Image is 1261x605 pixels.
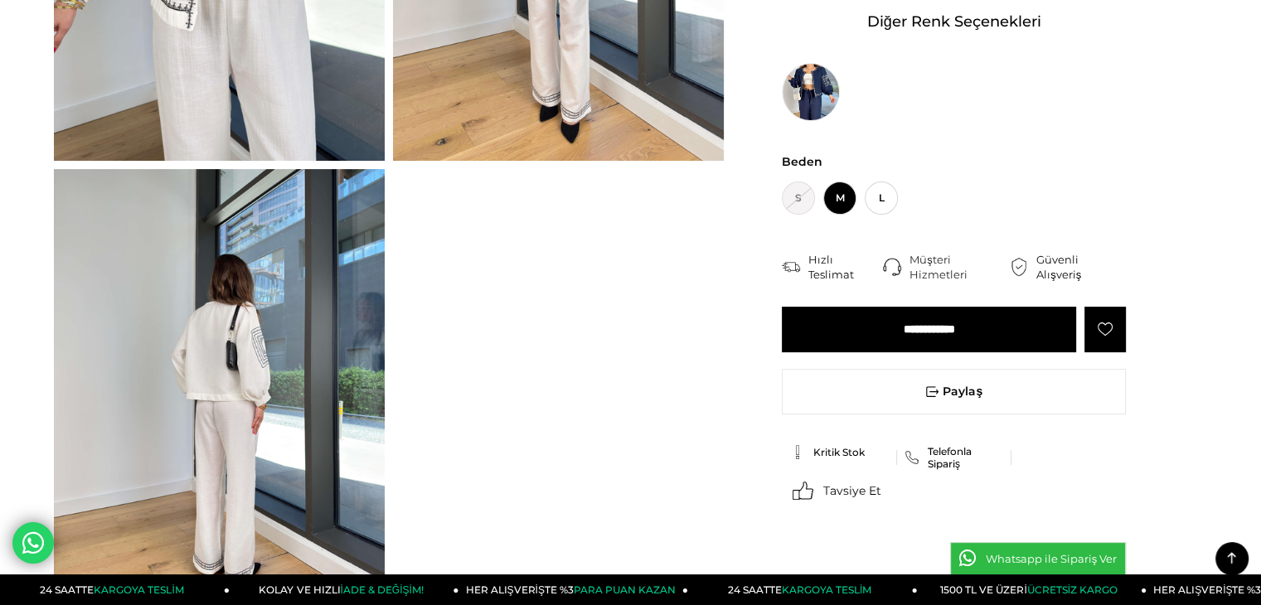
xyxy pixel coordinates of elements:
[340,583,423,596] span: İADE & DEĞİŞİM!
[808,252,883,282] div: Hızlı Teslimat
[688,574,918,605] a: 24 SAATTEKARGOYA TESLİM
[230,574,459,605] a: KOLAY VE HIZLIİADE & DEĞİŞİM!
[574,583,676,596] span: PARA PUAN KAZAN
[909,252,1010,282] div: Müşteri Hizmetleri
[1036,252,1126,282] div: Güvenli Alışveriş
[918,574,1147,605] a: 1500 TL VE ÜZERİÜCRETSİZ KARGO
[1,574,230,605] a: 24 SAATTEKARGOYA TESLİM
[94,583,183,596] span: KARGOYA TESLİM
[823,483,881,498] span: Tavsiye Et
[823,181,856,215] span: M
[1010,258,1028,276] img: security.png
[782,154,1126,169] span: Beden
[1027,583,1118,596] span: ÜCRETSİZ KARGO
[783,370,1125,414] span: Paylaş
[883,258,901,276] img: call-center.png
[459,574,689,605] a: HER ALIŞVERİŞTE %3PARA PUAN KAZAN
[782,258,800,276] img: shipping.png
[790,445,888,460] a: Kritik Stok
[950,542,1127,575] a: Whatsapp ile Sipariş Ver
[782,181,815,215] span: S
[813,446,865,458] span: Kritik Stok
[905,445,1003,470] a: Telefonla Sipariş
[867,8,1041,35] span: Diğer Renk Seçenekleri
[782,583,871,596] span: KARGOYA TESLİM
[865,181,898,215] span: L
[928,445,1003,470] span: Telefonla Sipariş
[1084,307,1126,352] a: Favorilere Ekle
[782,63,840,121] img: Balon Kol Hırka Yüksek Bel Bol Paça Pantolon Esseyin Lacivert Kadın Desenli Takım 25Y374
